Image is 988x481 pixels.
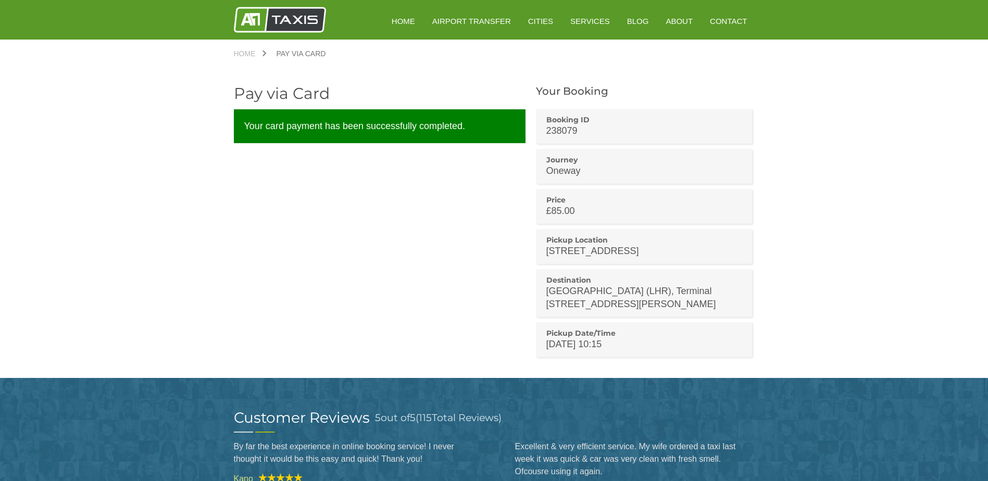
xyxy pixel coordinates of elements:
h3: Pickup Date/Time [546,328,742,338]
a: Contact [703,8,754,34]
span: 238079 [546,125,578,136]
blockquote: By far the best experience in online booking service! I never thought it would be this easy and q... [234,433,473,473]
h2: Your Booking [536,86,755,96]
span: 115 [419,412,432,424]
a: Blog [620,8,656,34]
a: About [658,8,700,34]
p: £ [546,205,742,218]
a: Pay via Card [266,50,336,57]
p: [GEOGRAPHIC_DATA] (LHR), Terminal [STREET_ADDRESS][PERSON_NAME] [546,285,742,311]
a: Cities [521,8,560,34]
h2: Pay via Card [234,86,526,102]
p: [STREET_ADDRESS] [546,245,742,258]
h3: Pickup Location [546,235,742,245]
h3: Booking ID [546,115,742,124]
a: HOME [384,8,422,34]
h3: Destination [546,275,742,285]
span: 5 [410,412,416,424]
a: Airport Transfer [425,8,518,34]
p: [DATE] 10:15 [546,338,742,351]
h3: out of ( Total Reviews) [375,410,502,425]
h3: Price [546,195,742,205]
a: Services [563,8,617,34]
span: 85.00 [552,206,575,216]
h2: Customer Reviews [234,410,370,425]
span: Oneway [546,166,581,176]
h3: Journey [546,155,742,164]
a: Home [234,50,266,57]
img: A1 Taxis [234,7,326,33]
p: Your card payment has been successfully completed. [234,109,526,143]
span: 5 [375,412,381,424]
